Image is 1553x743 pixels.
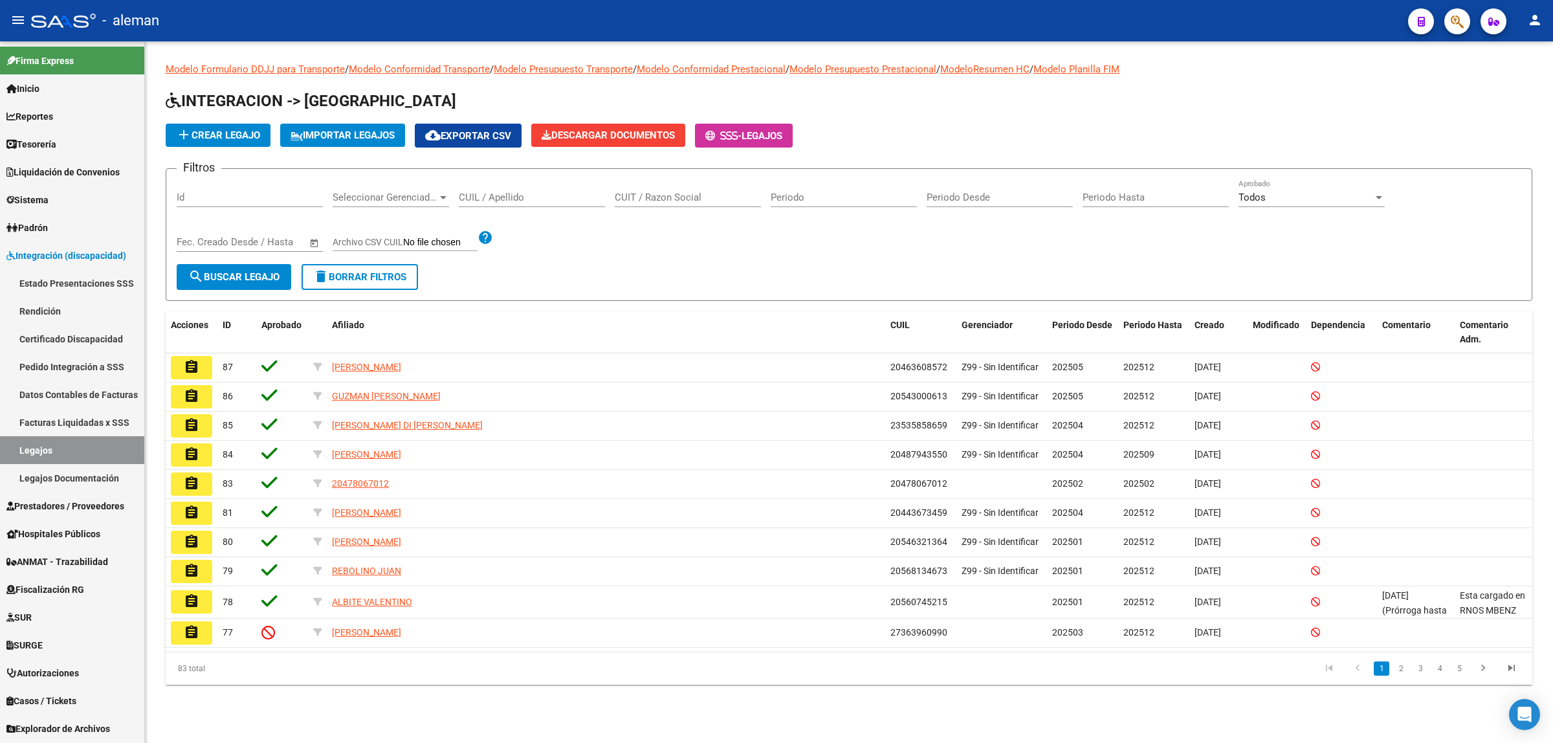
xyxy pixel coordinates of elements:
span: Liquidación de Convenios [6,165,120,179]
span: Gerenciador [962,320,1013,330]
a: Modelo Planilla FIM [1033,63,1119,75]
span: 24/1/2025 (Prórroga hasta 2026) [1382,590,1447,630]
span: Explorador de Archivos [6,722,110,736]
span: Modificado [1253,320,1299,330]
span: 202501 [1052,597,1083,607]
mat-icon: assignment [184,505,199,520]
span: Buscar Legajo [188,271,280,283]
span: SURGE [6,638,43,652]
mat-icon: delete [313,269,329,284]
span: Z99 - Sin Identificar [962,537,1039,547]
span: [PERSON_NAME] [332,507,401,518]
span: Casos / Tickets [6,694,76,708]
span: INTEGRACION -> [GEOGRAPHIC_DATA] [166,92,456,110]
span: 20443673459 [890,507,947,518]
span: - [705,130,742,142]
span: [DATE] [1195,537,1221,547]
li: page 2 [1391,658,1411,680]
datatable-header-cell: Periodo Hasta [1118,311,1189,354]
div: / / / / / / [166,62,1532,685]
span: 20560745215 [890,597,947,607]
mat-icon: search [188,269,204,284]
span: ALBITE VALENTINO [332,597,412,607]
span: [DATE] [1195,391,1221,401]
span: SUR [6,610,32,625]
input: Archivo CSV CUIL [403,237,478,249]
datatable-header-cell: CUIL [885,311,956,354]
a: Modelo Formulario DDJJ para Transporte [166,63,345,75]
span: Z99 - Sin Identificar [962,362,1039,372]
span: Seleccionar Gerenciador [333,192,437,203]
span: Firma Express [6,54,74,68]
span: Integración (discapacidad) [6,249,126,263]
a: go to next page [1471,661,1495,676]
span: 20543000613 [890,391,947,401]
a: 2 [1393,661,1409,676]
span: - aleman [102,6,159,35]
datatable-header-cell: Acciones [166,311,217,354]
span: 202512 [1123,537,1154,547]
span: [DATE] [1195,597,1221,607]
span: [DATE] [1195,627,1221,638]
span: 23535858659 [890,420,947,430]
span: 202512 [1123,391,1154,401]
span: IMPORTAR LEGAJOS [291,129,395,141]
span: 78 [223,597,233,607]
span: 20487943550 [890,449,947,460]
span: Autorizaciones [6,666,79,680]
mat-icon: assignment [184,447,199,462]
h3: Filtros [177,159,221,177]
span: Fiscalización RG [6,582,84,597]
span: Aprobado [261,320,302,330]
a: Modelo Presupuesto Prestacional [789,63,936,75]
a: Modelo Conformidad Transporte [349,63,490,75]
button: Exportar CSV [415,124,522,148]
span: 84 [223,449,233,460]
mat-icon: help [478,230,493,245]
span: 202512 [1123,597,1154,607]
mat-icon: assignment [184,476,199,491]
span: Todos [1239,192,1266,203]
span: Legajos [742,130,782,142]
span: CUIL [890,320,910,330]
a: 3 [1413,661,1428,676]
span: 80 [223,537,233,547]
datatable-header-cell: Modificado [1248,311,1306,354]
mat-icon: assignment [184,534,199,549]
li: page 4 [1430,658,1449,680]
span: 20463608572 [890,362,947,372]
span: Descargar Documentos [542,129,675,141]
datatable-header-cell: Gerenciador [956,311,1047,354]
span: Creado [1195,320,1224,330]
span: [DATE] [1195,507,1221,518]
span: Z99 - Sin Identificar [962,507,1039,518]
mat-icon: cloud_download [425,128,441,143]
span: Afiliado [332,320,364,330]
span: 85 [223,420,233,430]
button: Open calendar [307,236,322,250]
button: -Legajos [695,124,793,148]
mat-icon: add [176,127,192,142]
span: 202503 [1052,627,1083,638]
span: 202512 [1123,627,1154,638]
button: Crear Legajo [166,124,270,147]
span: [DATE] [1195,362,1221,372]
span: [DATE] [1195,420,1221,430]
span: ANMAT - Trazabilidad [6,555,108,569]
span: Tesorería [6,137,56,151]
span: [DATE] [1195,566,1221,576]
span: Z99 - Sin Identificar [962,391,1039,401]
button: IMPORTAR LEGAJOS [280,124,405,147]
button: Borrar Filtros [302,264,418,290]
button: Buscar Legajo [177,264,291,290]
span: 87 [223,362,233,372]
span: 202502 [1123,478,1154,489]
span: [PERSON_NAME] [332,362,401,372]
datatable-header-cell: Comentario Adm. [1455,311,1532,354]
span: Archivo CSV CUIL [333,237,403,247]
span: 202512 [1123,362,1154,372]
span: 202504 [1052,449,1083,460]
span: Hospitales Públicos [6,527,100,541]
span: 202501 [1052,537,1083,547]
span: REBOLINO JUAN [332,566,401,576]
